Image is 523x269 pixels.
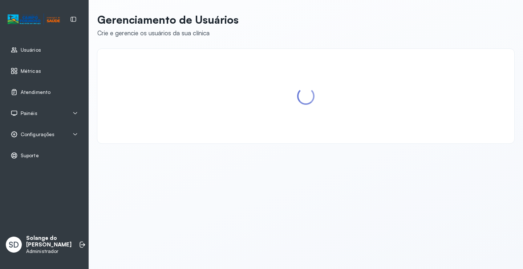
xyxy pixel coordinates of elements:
[21,110,37,116] span: Painéis
[21,153,39,159] span: Suporte
[11,46,78,54] a: Usuários
[97,13,239,26] p: Gerenciamento de Usuários
[21,47,41,53] span: Usuários
[9,240,19,249] span: SD
[21,131,54,138] span: Configurações
[11,88,78,96] a: Atendimento
[26,248,72,254] p: Administrador
[21,89,50,95] span: Atendimento
[11,67,78,75] a: Métricas
[97,29,239,37] div: Crie e gerencie os usuários da sua clínica
[21,68,41,74] span: Métricas
[26,235,72,249] p: Solange do [PERSON_NAME]
[8,13,60,25] img: Logotipo do estabelecimento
